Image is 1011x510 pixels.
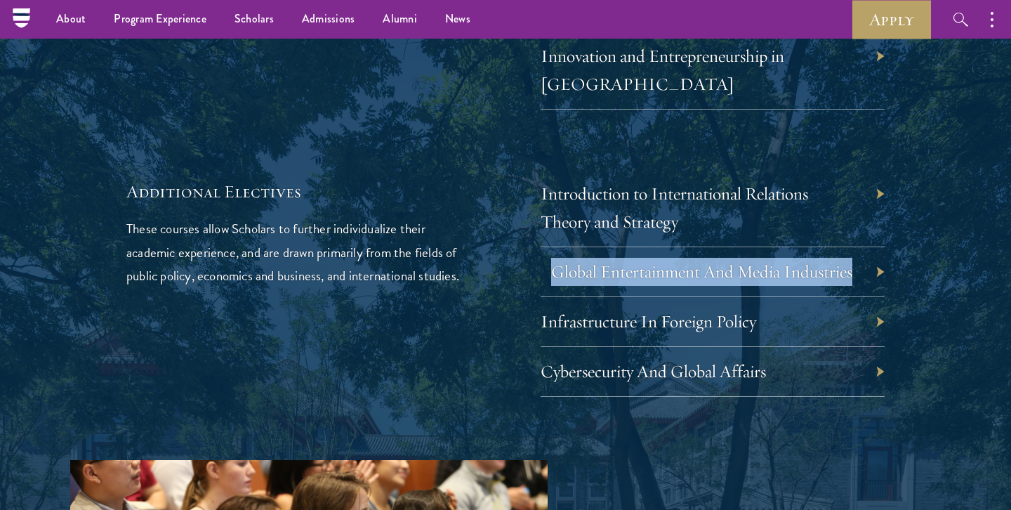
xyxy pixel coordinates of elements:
[126,180,470,204] h5: Additional Electives
[126,217,470,287] p: These courses allow Scholars to further individualize their academic experience, and are drawn pr...
[541,183,808,233] a: Introduction to International Relations Theory and Strategy
[541,310,756,332] a: Infrastructure In Foreign Policy
[541,360,766,382] a: Cybersecurity And Global Affairs
[541,45,784,95] a: Innovation and Entrepreneurship in [GEOGRAPHIC_DATA]
[551,261,852,282] a: Global Entertainment And Media Industries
